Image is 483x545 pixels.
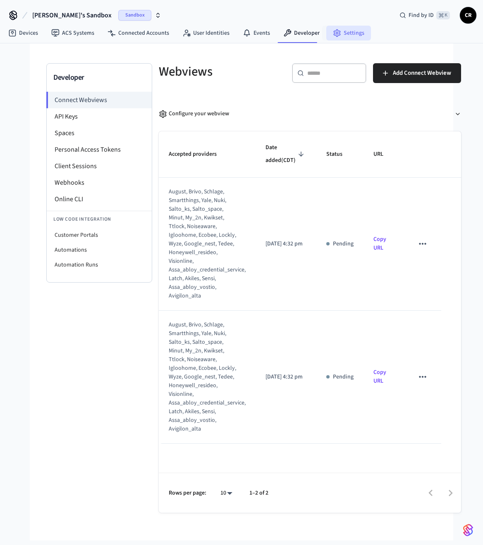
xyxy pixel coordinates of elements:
[265,240,306,248] p: [DATE] 4:32 pm
[45,26,101,40] a: ACS Systems
[101,26,176,40] a: Connected Accounts
[47,228,152,243] li: Customer Portals
[32,10,112,20] span: [PERSON_NAME]'s Sandbox
[159,63,282,80] h5: Webviews
[373,368,386,385] a: Copy URL
[47,108,152,125] li: API Keys
[326,26,371,40] a: Settings
[236,26,277,40] a: Events
[46,92,152,108] li: Connect Webviews
[169,188,238,300] div: august, brivo, schlage, smartthings, yale, nuki, salto_ks, salto_space, minut, my_2n, kwikset, tt...
[436,11,450,19] span: ⌘ K
[373,148,394,161] span: URL
[393,68,451,79] span: Add Connect Webview
[169,489,206,497] p: Rows per page:
[373,63,461,83] button: Add Connect Webview
[216,487,236,499] div: 10
[277,26,326,40] a: Developer
[265,141,306,167] span: Date added(CDT)
[409,11,434,19] span: Find by ID
[53,72,145,83] h3: Developer
[333,373,354,381] p: Pending
[460,7,476,24] button: CR
[393,8,457,23] div: Find by ID⌘ K
[373,235,386,252] a: Copy URL
[47,125,152,141] li: Spaces
[169,148,227,161] span: Accepted providers
[169,321,238,433] div: august, brivo, schlage, smartthings, yale, nuki, salto_ks, salto_space, minut, my_2n, kwikset, tt...
[47,158,152,174] li: Client Sessions
[118,10,151,21] span: Sandbox
[265,373,306,381] p: [DATE] 4:32 pm
[47,211,152,228] li: Low Code Integration
[159,103,461,125] button: Configure your webview
[159,109,229,118] div: Configure your webview
[47,257,152,272] li: Automation Runs
[47,141,152,158] li: Personal Access Tokens
[47,243,152,257] li: Automations
[47,191,152,207] li: Online CLI
[47,174,152,191] li: Webhooks
[2,26,45,40] a: Devices
[333,240,354,248] p: Pending
[249,489,268,497] p: 1–2 of 2
[176,26,236,40] a: User Identities
[326,148,353,161] span: Status
[159,131,461,444] table: sticky table
[461,8,476,23] span: CR
[463,524,473,537] img: SeamLogoGradient.69752ec5.svg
